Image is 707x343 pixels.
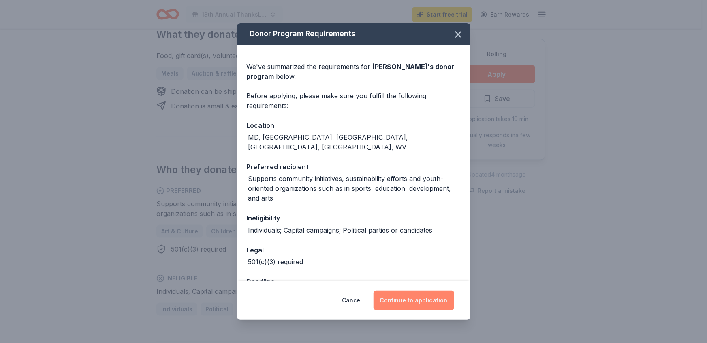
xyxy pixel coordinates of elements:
div: Legal [247,245,461,255]
button: Cancel [342,291,362,310]
div: Donor Program Requirements [237,22,470,45]
div: Individuals; Capital campaigns; Political parties or candidates [248,225,433,235]
div: Deadline [247,276,461,287]
button: Continue to application [374,291,454,310]
div: 501(c)(3) required [248,257,303,267]
div: MD, [GEOGRAPHIC_DATA], [GEOGRAPHIC_DATA], [GEOGRAPHIC_DATA], [GEOGRAPHIC_DATA], WV [248,132,461,152]
div: Preferred recipient [247,162,461,172]
div: Supports community initiatives, sustainability efforts and youth-oriented organizations such as i... [248,174,461,203]
div: We've summarized the requirements for below. [247,62,461,81]
div: Before applying, please make sure you fulfill the following requirements: [247,91,461,110]
div: Location [247,120,461,131]
div: Ineligibility [247,213,461,223]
